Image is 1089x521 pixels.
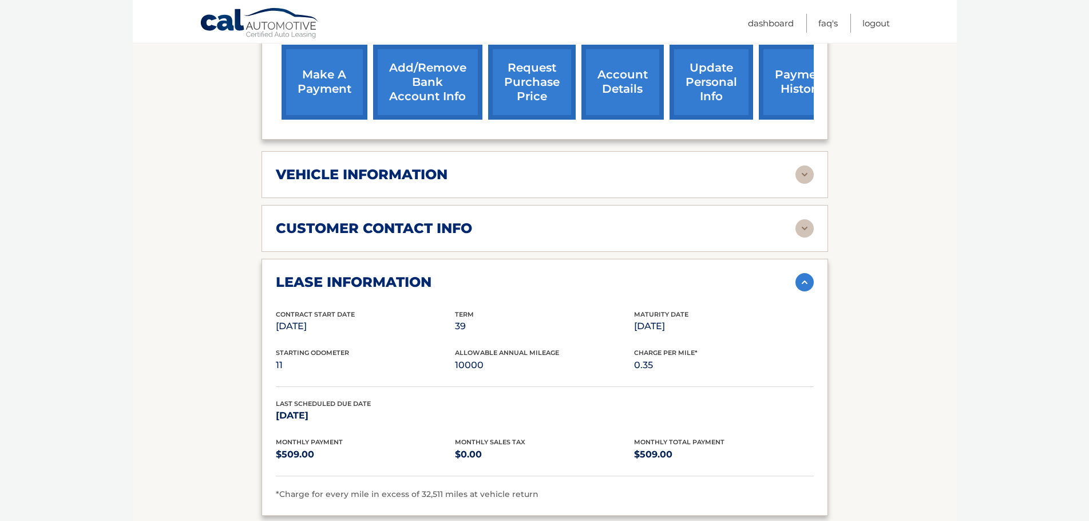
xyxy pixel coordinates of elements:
span: Contract Start Date [276,310,355,318]
a: Dashboard [748,14,794,33]
a: account details [581,45,664,120]
p: $509.00 [276,447,455,463]
h2: customer contact info [276,220,472,237]
p: $0.00 [455,447,634,463]
p: [DATE] [276,318,455,334]
span: Monthly Total Payment [634,438,724,446]
span: Starting Odometer [276,349,349,357]
span: Monthly Sales Tax [455,438,525,446]
span: Allowable Annual Mileage [455,349,559,357]
span: Term [455,310,474,318]
h2: lease information [276,274,431,291]
span: Monthly Payment [276,438,343,446]
p: [DATE] [276,408,455,424]
p: $509.00 [634,447,813,463]
img: accordion-rest.svg [795,165,814,184]
span: *Charge for every mile in excess of 32,511 miles at vehicle return [276,489,538,499]
img: accordion-rest.svg [795,219,814,238]
img: accordion-active.svg [795,273,814,291]
p: 39 [455,318,634,334]
span: Charge Per Mile* [634,349,698,357]
span: Maturity Date [634,310,688,318]
a: request purchase price [488,45,576,120]
a: Add/Remove bank account info [373,45,482,120]
span: Last Scheduled Due Date [276,400,371,408]
a: Cal Automotive [200,7,320,41]
p: 11 [276,357,455,373]
h2: vehicle information [276,166,448,183]
a: payment history [759,45,845,120]
a: Logout [862,14,890,33]
p: 0.35 [634,357,813,373]
p: 10000 [455,357,634,373]
a: FAQ's [818,14,838,33]
a: update personal info [670,45,753,120]
p: [DATE] [634,318,813,334]
a: make a payment [282,45,367,120]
